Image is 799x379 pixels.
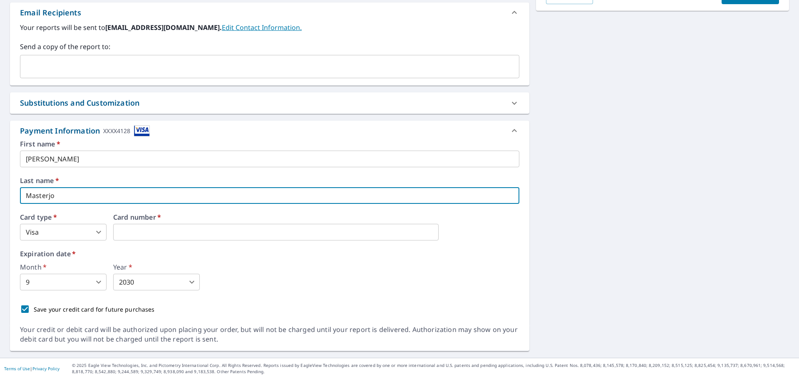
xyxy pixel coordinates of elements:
[113,224,439,240] iframe: secure payment field
[113,264,200,270] label: Year
[20,214,107,220] label: Card type
[4,366,60,371] p: |
[20,177,519,184] label: Last name
[113,274,200,290] div: 2030
[34,305,155,314] p: Save your credit card for future purchases
[20,125,150,136] div: Payment Information
[20,22,519,32] label: Your reports will be sent to
[4,366,30,372] a: Terms of Use
[105,23,222,32] b: [EMAIL_ADDRESS][DOMAIN_NAME].
[113,214,519,220] label: Card number
[222,23,302,32] a: EditContactInfo
[10,121,529,141] div: Payment InformationXXXX4128cardImage
[103,125,130,136] div: XXXX4128
[20,7,81,18] div: Email Recipients
[20,97,139,109] div: Substitutions and Customization
[72,362,795,375] p: © 2025 Eagle View Technologies, Inc. and Pictometry International Corp. All Rights Reserved. Repo...
[20,250,519,257] label: Expiration date
[10,92,529,114] div: Substitutions and Customization
[20,141,519,147] label: First name
[20,264,107,270] label: Month
[20,224,107,240] div: Visa
[20,42,519,52] label: Send a copy of the report to:
[20,274,107,290] div: 9
[20,325,519,344] div: Your credit or debit card will be authorized upon placing your order, but will not be charged unt...
[134,125,150,136] img: cardImage
[32,366,60,372] a: Privacy Policy
[10,2,529,22] div: Email Recipients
